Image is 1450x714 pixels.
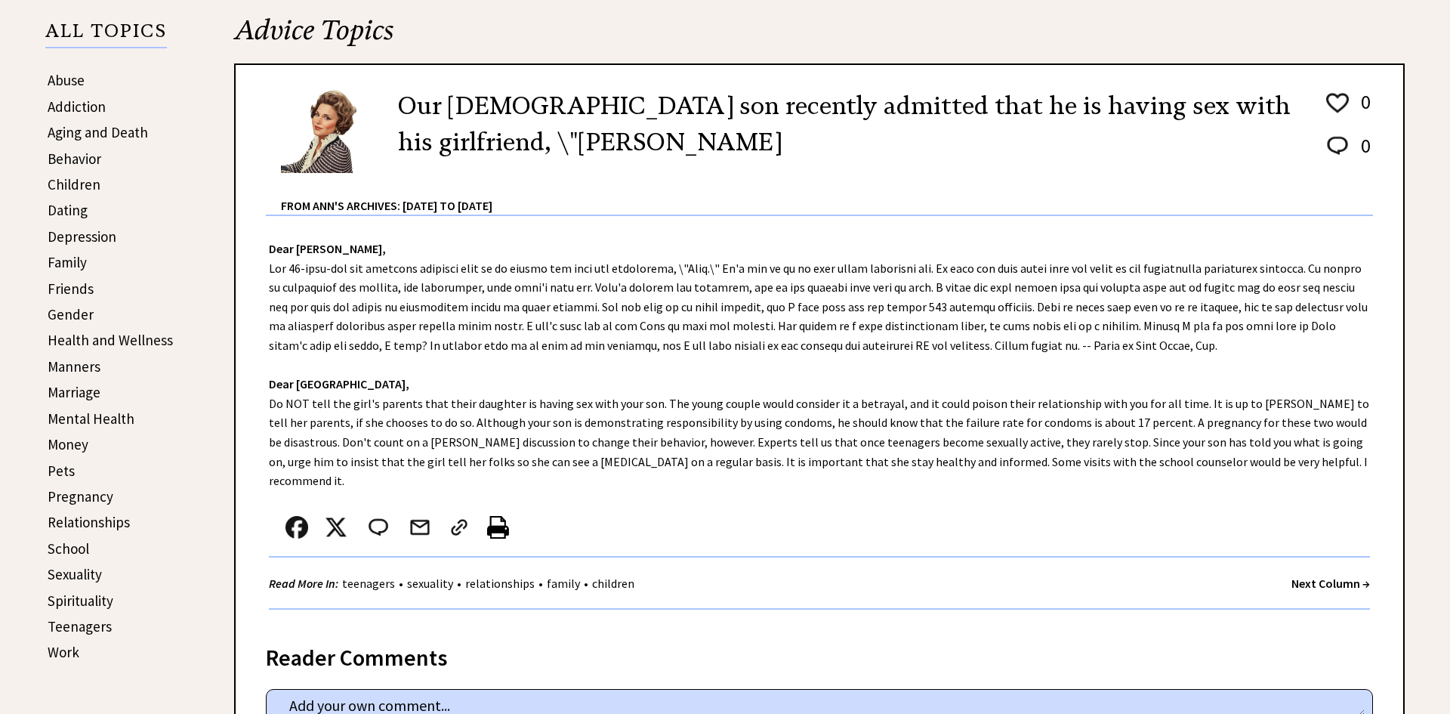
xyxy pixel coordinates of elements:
[409,516,431,539] img: mail.png
[48,462,75,480] a: Pets
[266,641,1373,666] div: Reader Comments
[461,576,538,591] a: relationships
[48,513,130,531] a: Relationships
[48,383,100,401] a: Marriage
[48,565,102,583] a: Sexuality
[48,71,85,89] a: Abuse
[269,376,409,391] strong: Dear [GEOGRAPHIC_DATA],
[48,305,94,323] a: Gender
[48,592,113,610] a: Spirituality
[48,150,101,168] a: Behavior
[1291,576,1370,591] a: Next Column →
[236,216,1403,625] div: Lor 46-ipsu-dol sit ametcons adipisci elit se do eiusmo tem inci utl etdolorema, \"Aliq.\" En'a m...
[48,331,173,349] a: Health and Wellness
[269,574,638,593] div: • • • •
[45,23,167,48] p: ALL TOPICS
[48,435,88,453] a: Money
[1324,90,1351,116] img: heart_outline%201.png
[48,123,148,141] a: Aging and Death
[588,576,638,591] a: children
[325,516,347,539] img: x_small.png
[48,643,79,661] a: Work
[487,516,509,539] img: printer%20icon.png
[543,576,584,591] a: family
[48,227,116,246] a: Depression
[448,516,470,539] img: link_02.png
[48,253,87,271] a: Family
[338,576,399,591] a: teenagers
[48,201,88,219] a: Dating
[48,539,89,558] a: School
[48,280,94,298] a: Friends
[48,175,100,193] a: Children
[48,357,100,376] a: Manners
[1324,134,1351,158] img: message_round%202.png
[281,175,1373,215] div: From Ann's Archives: [DATE] to [DATE]
[234,12,1405,63] h2: Advice Topics
[398,88,1301,160] h2: Our [DEMOGRAPHIC_DATA] son recently admitted that he is having sex with his girlfriend, \"[PERSON...
[1353,89,1371,131] td: 0
[1353,133,1371,173] td: 0
[269,241,386,256] strong: Dear [PERSON_NAME],
[48,97,106,116] a: Addiction
[269,576,338,591] strong: Read More In:
[366,516,391,539] img: message_round%202.png
[48,487,113,505] a: Pregnancy
[285,516,308,539] img: facebook.png
[403,576,457,591] a: sexuality
[48,617,112,635] a: Teenagers
[48,410,134,428] a: Mental Health
[281,88,375,173] img: Ann6%20v2%20small.png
